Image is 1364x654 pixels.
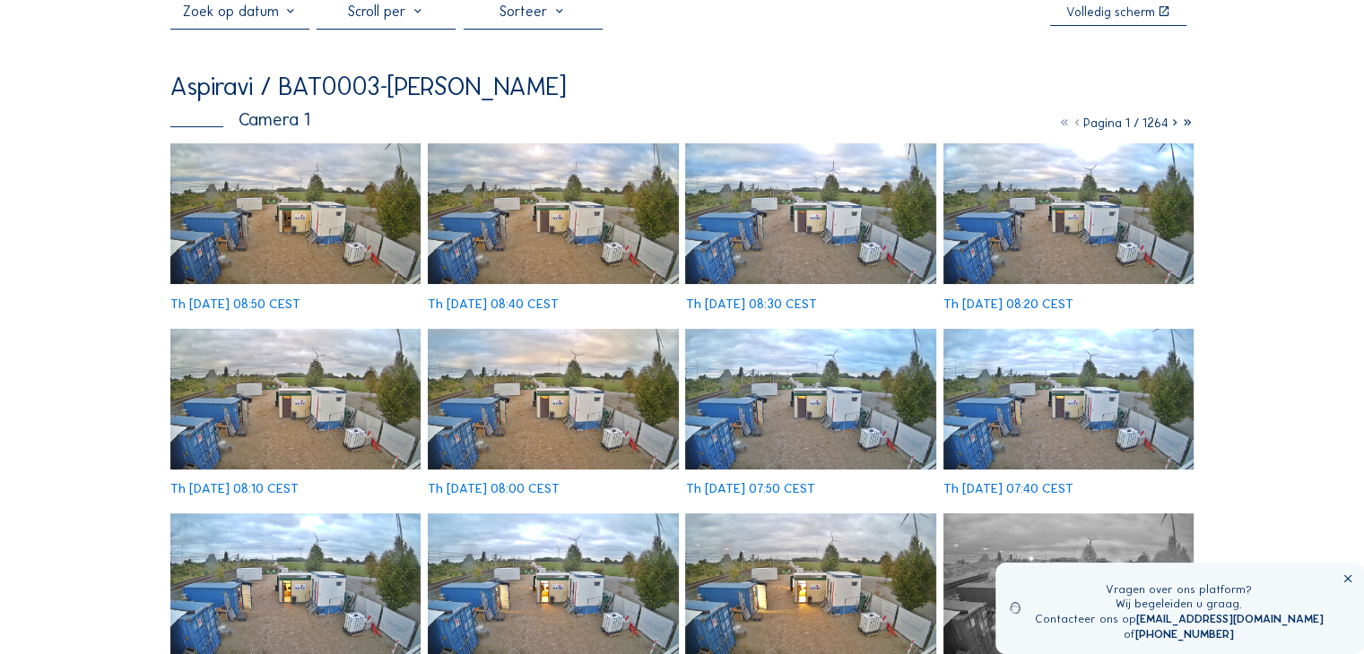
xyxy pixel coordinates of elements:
[428,143,678,284] img: image_53262666
[943,482,1073,495] div: Th [DATE] 07:40 CEST
[1135,627,1234,641] a: [PHONE_NUMBER]
[170,297,300,310] div: Th [DATE] 08:50 CEST
[170,143,421,284] img: image_53262955
[1135,612,1323,625] a: [EMAIL_ADDRESS][DOMAIN_NAME]
[943,513,1194,654] img: image_53259908
[685,297,816,310] div: Th [DATE] 08:30 CEST
[428,513,678,654] img: image_53260441
[1034,627,1323,642] div: of
[170,482,299,495] div: Th [DATE] 08:10 CEST
[428,482,560,495] div: Th [DATE] 08:00 CEST
[1034,597,1323,612] div: Wij begeleiden u graag.
[1083,115,1169,131] span: Pagina 1 / 1264
[1034,612,1323,627] div: Contacteer ons op
[943,297,1073,310] div: Th [DATE] 08:20 CEST
[1034,582,1323,598] div: Vragen over ons platform?
[943,143,1194,284] img: image_53262128
[170,513,421,654] img: image_53260676
[1066,5,1155,18] div: Volledig scherm
[170,329,421,469] img: image_53261833
[943,329,1194,469] img: image_53260985
[685,513,935,654] img: image_53260131
[170,3,309,20] input: Zoek op datum 󰅀
[685,482,814,495] div: Th [DATE] 07:50 CEST
[428,329,678,469] img: image_53261519
[685,143,935,284] img: image_53262359
[685,329,935,469] img: image_53261284
[170,111,310,129] div: Camera 1
[1010,582,1021,634] img: operator
[428,297,559,310] div: Th [DATE] 08:40 CEST
[170,74,567,99] div: Aspiravi / BAT0003-[PERSON_NAME]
